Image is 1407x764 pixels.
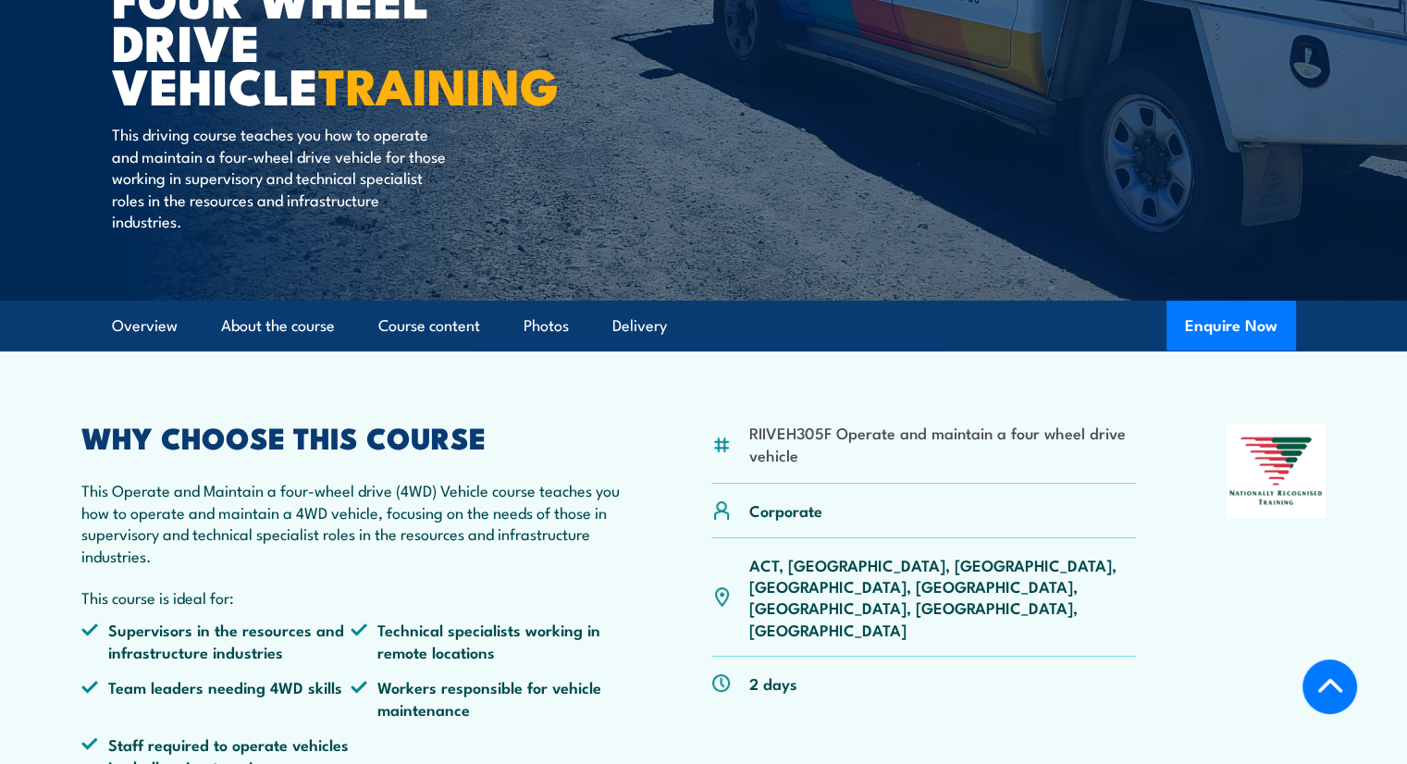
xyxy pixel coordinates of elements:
button: Enquire Now [1166,301,1296,351]
p: 2 days [749,672,797,694]
h2: WHY CHOOSE THIS COURSE [81,424,622,450]
a: Delivery [612,302,667,351]
a: Course content [378,302,480,351]
a: Overview [112,302,178,351]
li: RIIVEH305F Operate and maintain a four wheel drive vehicle [749,422,1137,465]
p: This driving course teaches you how to operate and maintain a four-wheel drive vehicle for those ... [112,123,450,231]
strong: TRAINING [318,45,559,122]
p: This Operate and Maintain a four-wheel drive (4WD) Vehicle course teaches you how to operate and ... [81,479,622,566]
p: This course is ideal for: [81,586,622,608]
li: Supervisors in the resources and infrastructure industries [81,619,352,662]
img: Nationally Recognised Training logo. [1227,424,1327,518]
li: Team leaders needing 4WD skills [81,676,352,720]
a: About the course [221,302,335,351]
li: Technical specialists working in remote locations [351,619,621,662]
a: Photos [524,302,569,351]
li: Workers responsible for vehicle maintenance [351,676,621,720]
p: Corporate [749,499,822,521]
p: ACT, [GEOGRAPHIC_DATA], [GEOGRAPHIC_DATA], [GEOGRAPHIC_DATA], [GEOGRAPHIC_DATA], [GEOGRAPHIC_DATA... [749,554,1137,641]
